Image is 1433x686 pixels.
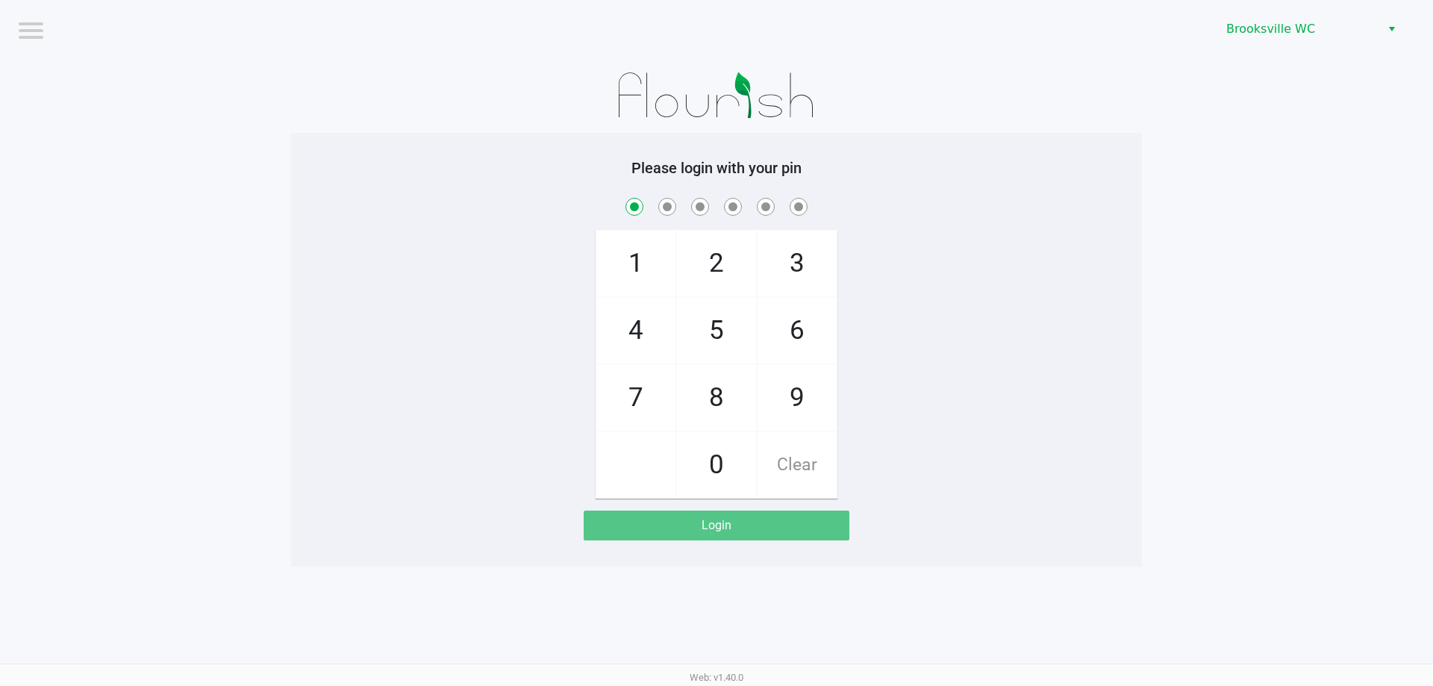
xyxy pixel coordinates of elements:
span: 9 [758,365,837,431]
span: Clear [758,432,837,498]
span: 7 [596,365,675,431]
button: Select [1381,16,1402,43]
span: 6 [758,298,837,364]
span: 0 [677,432,756,498]
span: 2 [677,231,756,296]
span: 3 [758,231,837,296]
span: Web: v1.40.0 [690,672,743,683]
h5: Please login with your pin [302,159,1131,177]
span: 4 [596,298,675,364]
span: 5 [677,298,756,364]
span: 1 [596,231,675,296]
span: 8 [677,365,756,431]
span: Brooksville WC [1226,20,1372,38]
